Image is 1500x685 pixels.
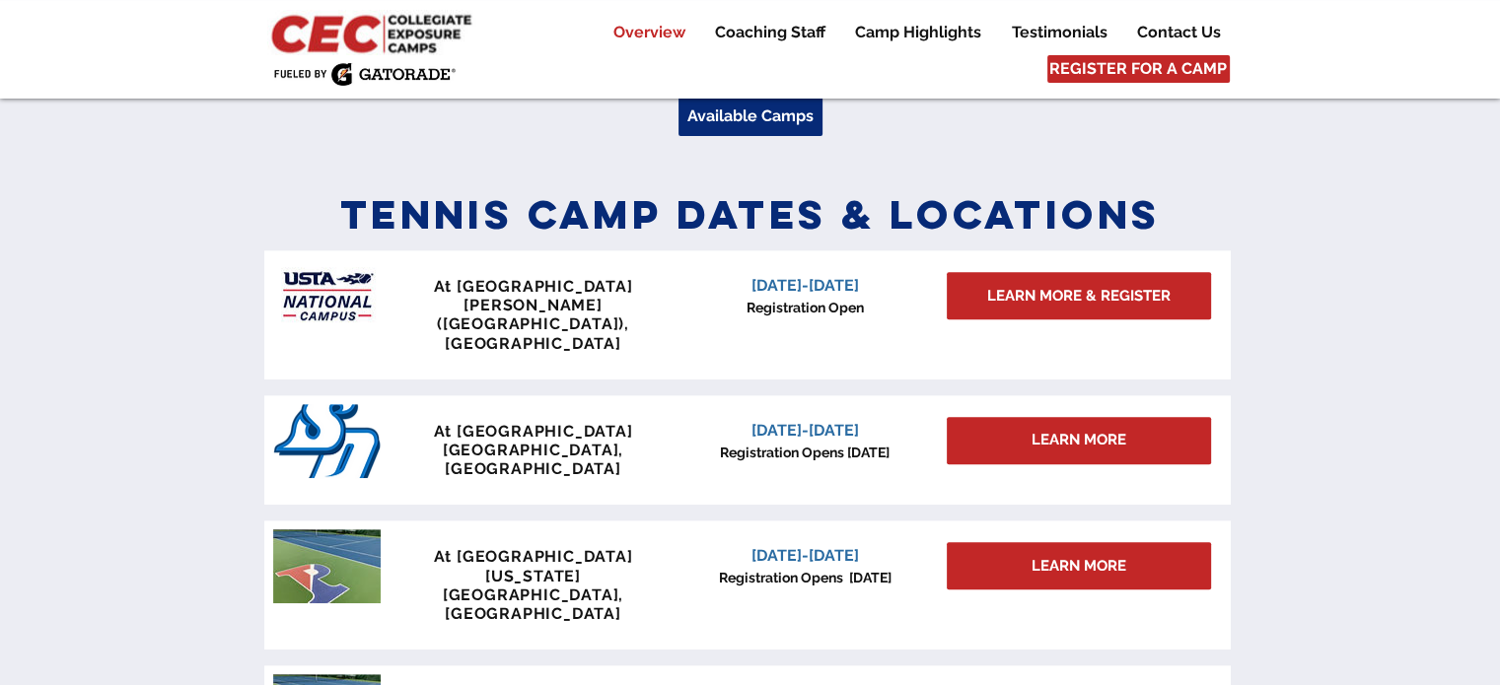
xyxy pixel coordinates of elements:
[947,417,1211,464] div: LEARN MORE
[747,300,864,315] span: Registration Open
[599,21,699,44] a: Overview
[273,259,381,333] img: USTA Campus image_edited.jpg
[997,21,1121,44] a: Testimonials
[700,21,839,44] a: Coaching Staff
[1049,58,1227,80] span: REGISTER FOR A CAMP
[1002,21,1117,44] p: Testimonials
[583,21,1235,44] nav: Site
[751,276,859,295] span: [DATE]-[DATE]
[947,272,1211,319] a: LEARN MORE & REGISTER
[273,529,381,603] img: penn tennis courts with logo.jpeg
[987,286,1171,307] span: LEARN MORE & REGISTER
[720,445,890,460] span: Registration Opens [DATE]
[705,21,835,44] p: Coaching Staff
[840,21,996,44] a: Camp Highlights
[434,277,633,296] span: At [GEOGRAPHIC_DATA]
[273,404,381,478] img: San_Diego_Toreros_logo.png
[443,441,623,478] span: [GEOGRAPHIC_DATA], [GEOGRAPHIC_DATA]
[1122,21,1235,44] a: Contact Us
[679,97,822,136] a: Available Camps
[604,21,695,44] p: Overview
[434,422,633,441] span: At [GEOGRAPHIC_DATA]
[687,105,814,127] span: Available Camps
[434,547,633,584] span: At [GEOGRAPHIC_DATA][US_STATE]
[1127,21,1231,44] p: Contact Us
[947,542,1211,589] a: LEARN MORE
[267,10,480,55] img: CEC Logo Primary_edited.jpg
[273,62,456,86] img: Fueled by Gatorade.png
[751,546,859,565] span: [DATE]-[DATE]
[1047,55,1230,83] a: REGISTER FOR A CAMP
[437,296,629,352] span: [PERSON_NAME] ([GEOGRAPHIC_DATA]), [GEOGRAPHIC_DATA]
[1032,556,1126,577] span: LEARN MORE
[751,421,859,440] span: [DATE]-[DATE]
[443,585,623,623] span: [GEOGRAPHIC_DATA], [GEOGRAPHIC_DATA]
[340,189,1161,240] span: Tennis Camp Dates & Locations
[719,570,892,585] span: Registration Opens [DATE]
[1032,430,1126,450] span: LEARN MORE
[845,21,991,44] p: Camp Highlights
